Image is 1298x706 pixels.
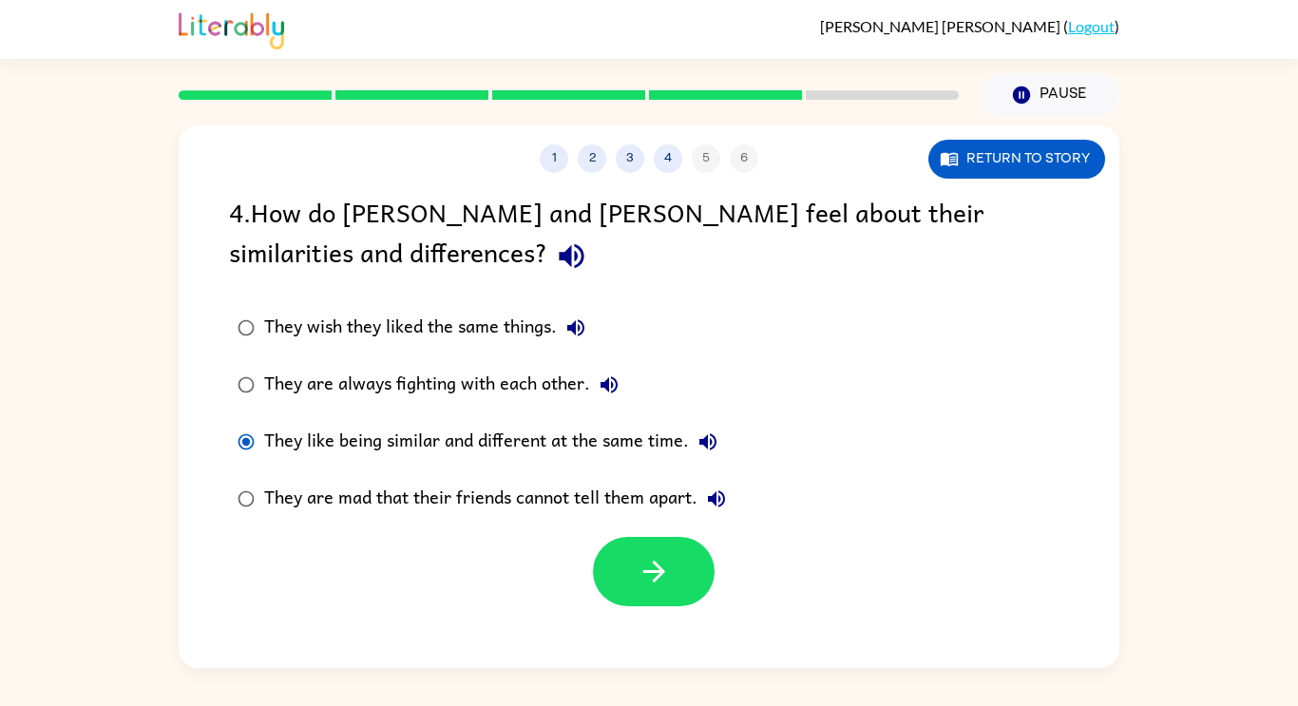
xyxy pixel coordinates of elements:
img: Literably [179,8,284,49]
button: Return to story [928,140,1105,179]
button: 3 [616,144,644,173]
button: 1 [540,144,568,173]
a: Logout [1068,17,1115,35]
button: Pause [982,73,1119,117]
button: 4 [654,144,682,173]
button: They are mad that their friends cannot tell them apart. [697,480,735,518]
div: They like being similar and different at the same time. [264,423,727,461]
div: 4 . How do [PERSON_NAME] and [PERSON_NAME] feel about their similarities and differences? [229,192,1069,280]
div: They are mad that their friends cannot tell them apart. [264,480,735,518]
div: They are always fighting with each other. [264,366,628,404]
button: 2 [578,144,606,173]
div: ( ) [820,17,1119,35]
div: They wish they liked the same things. [264,309,595,347]
span: [PERSON_NAME] [PERSON_NAME] [820,17,1063,35]
button: They like being similar and different at the same time. [689,423,727,461]
button: They are always fighting with each other. [590,366,628,404]
button: They wish they liked the same things. [557,309,595,347]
